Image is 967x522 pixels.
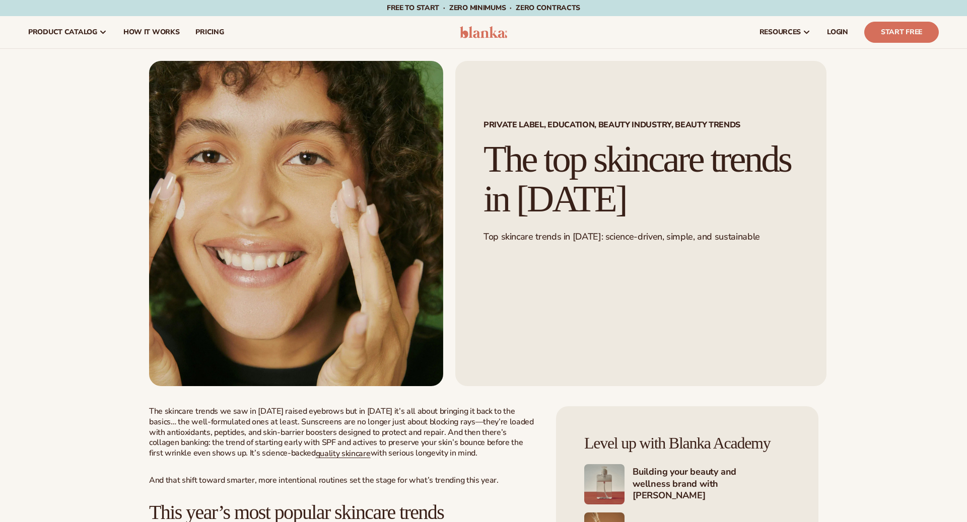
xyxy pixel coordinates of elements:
h4: Level up with Blanka Academy [584,434,790,452]
a: LOGIN [819,16,856,48]
h1: The top skincare trends in [DATE] [483,139,798,219]
span: resources [759,28,801,36]
span: And that shift toward smarter, more intentional routines set the stage for what’s trending this y... [149,475,499,486]
span: Private Label, Education, Beauty Industry, Beauty Trends [483,121,798,129]
img: logo [460,26,508,38]
a: How It Works [115,16,188,48]
a: product catalog [20,16,115,48]
p: Top skincare trends in [DATE]: science-driven, simple, and sustainable [483,231,798,243]
span: with serious longevity in mind. [371,448,477,459]
span: Free to start · ZERO minimums · ZERO contracts [387,3,580,13]
h4: Building your beauty and wellness brand with [PERSON_NAME] [633,466,790,502]
span: LOGIN [827,28,848,36]
span: How It Works [123,28,180,36]
a: resources [751,16,819,48]
a: Shopify Image 2 Building your beauty and wellness brand with [PERSON_NAME] [584,464,790,504]
span: product catalog [28,28,97,36]
span: pricing [195,28,224,36]
img: Shopify Image 2 [584,464,625,504]
a: quality skincare [316,448,371,459]
a: pricing [187,16,232,48]
span: The skincare trends we saw in [DATE] raised eyebrows but in [DATE] it’s all about bringing it bac... [149,406,534,459]
a: Start Free [864,22,939,43]
img: Applying private label Skincare to woman's face using Blanka [149,61,443,386]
